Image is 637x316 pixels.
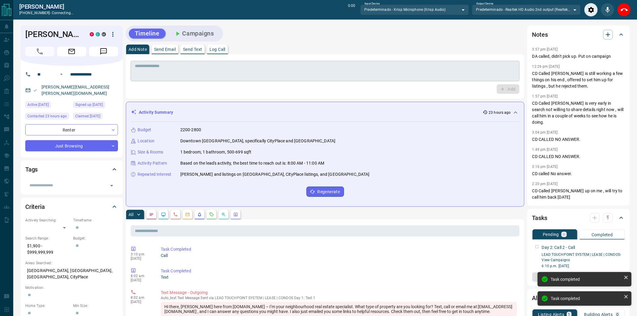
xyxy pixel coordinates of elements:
[209,212,214,217] svg: Requests
[532,165,558,169] p: 3:16 pm [DATE]
[25,303,70,308] p: Home Type:
[73,303,118,308] p: Min Size:
[532,30,548,39] h2: Notes
[161,274,517,280] p: Text
[25,140,118,151] div: Just Browsing
[138,138,154,144] p: Location
[543,232,559,237] p: Pending
[532,171,625,177] p: CD called No answer.
[19,3,73,10] a: [PERSON_NAME]
[221,212,226,217] svg: Opportunities
[42,85,110,96] a: [PERSON_NAME][EMAIL_ADDRESS][PERSON_NAME][DOMAIN_NAME]
[161,252,517,259] p: Call
[131,252,152,256] p: 3:10 pm
[131,107,519,118] div: Activity Summary23 hours ago
[532,182,558,186] p: 2:20 pm [DATE]
[180,127,201,133] p: 2200-2800
[532,147,558,152] p: 1:49 pm [DATE]
[542,263,625,269] p: 6:10 p.m. [DATE]
[532,94,558,98] p: 1:57 pm [DATE]
[161,296,517,300] p: Text Message Sent via LEAD TOUCHPOINT SYSTEM | LEASE | CONDOS Day 1: Text 1
[96,32,100,36] div: condos.ca
[25,200,118,214] div: Criteria
[532,70,625,89] p: CD Called [PERSON_NAME] is still working a few things on his end , offered to set him up for list...
[532,136,625,143] p: CD CALLED NO ANSWER.
[161,290,517,296] p: Text Message - Outgoing
[532,153,625,160] p: CD CALLED NO ANSWER.
[542,252,621,262] a: LEAD TOUCHPOINT SYSTEM | LEASE | CONDOS- View Campaigns
[131,300,152,304] p: [DATE]
[25,285,118,290] p: Motivation:
[168,29,220,39] button: Campaigns
[348,3,355,17] p: 0:00
[161,296,176,300] span: auto_text
[73,113,118,121] div: Mon Jan 13 2025
[532,291,625,305] div: Alerts
[131,274,152,278] p: 8:02 am
[25,218,70,223] p: Actively Searching:
[90,32,94,36] div: property.ca
[149,212,154,217] svg: Notes
[360,5,469,15] div: Predeterminado - Krisp Microphone (Krisp Audio)
[25,47,54,56] span: Call
[58,71,65,78] button: Open
[532,64,560,69] p: 12:26 pm [DATE]
[25,165,38,174] h2: Tags
[161,246,517,252] p: Task Completed
[180,171,370,178] p: [PERSON_NAME] and listings on [GEOGRAPHIC_DATA], CityPlace listings, and [GEOGRAPHIC_DATA]
[161,212,166,217] svg: Lead Browsing Activity
[532,100,625,125] p: CD Called [PERSON_NAME] is very early in search not willing to share details right now , will cal...
[131,296,152,300] p: 8:02 am
[532,53,625,60] p: DA called, didn't pick up. Put on campaign
[25,202,45,212] h2: Criteria
[25,29,81,39] h1: [PERSON_NAME]
[25,260,118,266] p: Areas Searched:
[25,101,70,110] div: Mon Aug 11 2025
[73,101,118,110] div: Sun Jan 12 2025
[180,149,252,155] p: 1 bedroom, 1 bathroom, 500-699 sqft
[89,47,118,56] span: Message
[532,293,548,303] h2: Alerts
[27,102,49,108] span: Active [DATE]
[210,47,225,51] p: Log Call
[173,212,178,217] svg: Calls
[131,278,152,282] p: [DATE]
[489,110,511,115] p: 23 hours ago
[25,236,70,241] p: Search Range:
[139,109,173,116] p: Activity Summary
[551,277,621,282] div: Task completed
[180,160,324,166] p: Based on the lead's activity, the best time to reach out is: 8:00 AM - 11:00 AM
[138,127,151,133] p: Budget
[154,47,176,51] p: Send Email
[476,2,493,6] label: Output Device
[52,11,73,15] span: connecting...
[551,296,621,301] div: Task completed
[138,149,163,155] p: Size & Rooms
[185,212,190,217] svg: Emails
[472,5,581,15] div: Predeterminado - Realtek HD Audio 2nd output (Realtek(R) Audio)
[25,124,118,135] div: Renter
[129,47,147,51] p: Add Note
[25,162,118,177] div: Tags
[57,47,86,56] span: Email
[73,236,118,241] p: Budget:
[25,266,118,282] p: [GEOGRAPHIC_DATA], [GEOGRAPHIC_DATA], [GEOGRAPHIC_DATA], CityPlace
[306,187,344,197] button: Regenerate
[365,2,380,6] label: Input Device
[542,244,575,251] p: Day 2: Call 2 - Call
[584,3,598,17] div: Audio Settings
[131,256,152,261] p: [DATE]
[19,10,73,16] p: [PHONE_NUMBER] -
[592,233,613,237] p: Completed
[161,268,517,274] p: Task Completed
[107,181,116,190] button: Open
[532,213,547,223] h2: Tasks
[233,212,238,217] svg: Agent Actions
[27,113,67,119] span: Contacted 23 hours ago
[183,47,202,51] p: Send Text
[180,138,335,144] p: Downtown [GEOGRAPHIC_DATA], specifically CityPlace and [GEOGRAPHIC_DATA]
[197,212,202,217] svg: Listing Alerts
[129,29,166,39] button: Timeline
[138,160,167,166] p: Activity Pattern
